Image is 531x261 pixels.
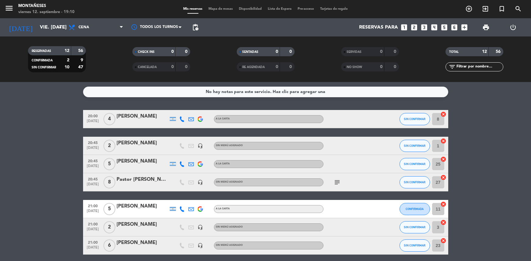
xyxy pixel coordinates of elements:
[482,24,490,31] span: print
[85,246,100,252] span: [DATE]
[5,4,14,15] button: menu
[400,23,408,31] i: looks_one
[440,201,446,207] i: cancel
[410,23,418,31] i: looks_two
[57,24,64,31] i: arrow_drop_down
[216,208,230,210] span: A LA CARTA
[103,239,115,252] span: 6
[85,227,100,234] span: [DATE]
[295,7,317,11] span: Pre-acceso
[276,65,278,69] strong: 0
[185,65,189,69] strong: 0
[85,202,100,209] span: 21:00
[85,220,100,227] span: 21:00
[197,180,203,185] i: headset_mic
[450,23,458,31] i: looks_6
[482,5,489,12] i: exit_to_app
[334,179,341,186] i: subject
[265,7,295,11] span: Lista de Espera
[440,111,446,117] i: cancel
[117,176,168,184] div: Pastor [PERSON_NAME]
[216,118,230,120] span: A LA CARTA
[78,65,84,69] strong: 47
[404,225,425,229] span: SIN CONFIRMAR
[242,50,258,53] span: SENTADAS
[197,225,203,230] i: headset_mic
[85,164,100,171] span: [DATE]
[449,63,456,70] i: filter_list
[420,23,428,31] i: looks_3
[404,144,425,147] span: SIN CONFIRMAR
[498,5,505,12] i: turned_in_not
[18,9,75,15] div: viernes 12. septiembre - 19:10
[117,157,168,165] div: [PERSON_NAME]
[67,58,69,62] strong: 2
[65,49,69,53] strong: 12
[515,5,522,12] i: search
[5,21,37,34] i: [DATE]
[206,88,325,95] div: No hay notas para este servicio. Haz clic para agregar una
[85,157,100,164] span: 20:45
[32,59,53,62] span: CONFIRMADA
[347,66,362,69] span: NO SHOW
[347,50,362,53] span: SERVIDAS
[197,206,203,212] img: google-logo.png
[456,64,503,70] input: Filtrar por nombre...
[482,50,487,54] strong: 12
[103,113,115,125] span: 4
[404,162,425,166] span: SIN CONFIRMAR
[103,158,115,170] span: 5
[78,49,84,53] strong: 56
[400,221,430,233] button: SIN CONFIRMAR
[103,221,115,233] span: 2
[496,50,502,54] strong: 56
[276,50,278,54] strong: 0
[117,139,168,147] div: [PERSON_NAME]
[449,50,459,53] span: TOTAL
[400,176,430,188] button: SIN CONFIRMAR
[465,5,473,12] i: add_circle_outline
[117,221,168,228] div: [PERSON_NAME]
[404,180,425,184] span: SIN CONFIRMAR
[197,243,203,248] i: headset_mic
[460,23,468,31] i: add_box
[440,138,446,144] i: cancel
[317,7,351,11] span: Tarjetas de regalo
[85,146,100,153] span: [DATE]
[242,66,265,69] span: RE AGENDADA
[171,50,174,54] strong: 0
[180,7,205,11] span: Mis reservas
[216,244,243,246] span: Sin menú asignado
[117,202,168,210] div: [PERSON_NAME]
[430,23,438,31] i: looks_4
[236,7,265,11] span: Disponibilidad
[406,207,424,211] span: CONFIRMADA
[216,163,230,165] span: A LA CARTA
[185,50,189,54] strong: 0
[394,65,397,69] strong: 0
[103,203,115,215] span: 5
[400,203,430,215] button: CONFIRMADA
[85,209,100,216] span: [DATE]
[192,24,199,31] span: pending_actions
[404,244,425,247] span: SIN CONFIRMAR
[32,50,51,53] span: RESERVADAS
[440,23,448,31] i: looks_5
[103,140,115,152] span: 2
[79,25,89,29] span: Cena
[380,50,383,54] strong: 0
[394,50,397,54] strong: 0
[404,117,425,121] span: SIN CONFIRMAR
[138,66,157,69] span: CANCELADA
[85,112,100,119] span: 20:00
[216,144,243,147] span: Sin menú asignado
[85,139,100,146] span: 20:45
[117,239,168,247] div: [PERSON_NAME]
[85,182,100,189] span: [DATE]
[32,66,56,69] span: SIN CONFIRMAR
[400,140,430,152] button: SIN CONFIRMAR
[103,176,115,188] span: 8
[138,50,155,53] span: CHECK INS
[117,112,168,120] div: [PERSON_NAME]
[440,238,446,244] i: cancel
